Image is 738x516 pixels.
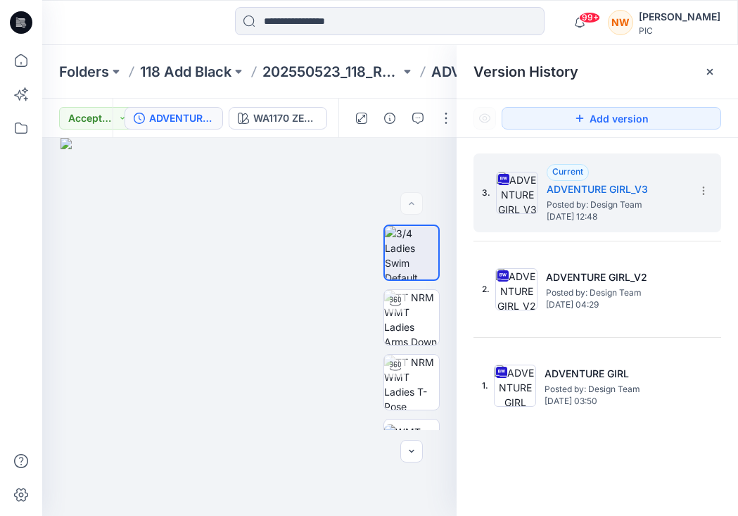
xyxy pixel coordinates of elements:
span: Posted by: Design Team [547,198,687,212]
img: ADVENTURE GIRL [494,365,536,407]
a: Folders [59,62,109,82]
img: 3/4 Ladies Swim Default [385,226,438,279]
span: 1. [482,379,488,392]
div: PIC [639,25,720,36]
button: ADVENTURE GIRL_V3 [125,107,223,130]
div: ADVENTURE GIRL_V3 [149,111,214,126]
span: Version History [473,63,578,80]
h5: ADVENTURE GIRL [545,365,685,382]
button: Details [378,107,401,130]
h5: ADVENTURE GIRL_V3 [547,181,687,198]
div: NW [608,10,633,35]
a: 202550523_118_RC_ Add Black_NOBO_WM [262,62,400,82]
span: 3. [482,187,490,199]
span: 2. [482,283,490,296]
img: WMT Ladies Swim Front [384,424,439,469]
h5: ADVENTURE GIRL_V2 [546,269,687,286]
button: Add version [502,107,721,130]
img: TT NRM WMT Ladies T-Pose [384,355,439,410]
span: 99+ [579,12,600,23]
span: [DATE] 12:48 [547,212,687,222]
span: Posted by: Design Team [545,382,685,396]
img: ADVENTURE GIRL_V2 [495,268,537,310]
p: ADVENTURE GIRL [431,62,553,82]
img: eyJhbGciOiJIUzI1NiIsImtpZCI6IjAiLCJzbHQiOiJzZXMiLCJ0eXAiOiJKV1QifQ.eyJkYXRhIjp7InR5cGUiOiJzdG9yYW... [61,138,438,516]
span: [DATE] 03:50 [545,396,685,406]
button: WA1170 ZEBRA_C1 [229,107,327,130]
a: 118 Add Black [140,62,231,82]
span: Posted by: Design Team [546,286,687,300]
button: Close [704,66,715,77]
span: [DATE] 04:29 [546,300,687,310]
div: WA1170 ZEBRA_C1 [253,111,318,126]
img: ADVENTURE GIRL_V3 [496,172,538,214]
button: Show Hidden Versions [473,107,496,130]
div: [PERSON_NAME] [639,8,720,25]
span: Current [552,166,583,177]
img: TT NRM WMT Ladies Arms Down [384,290,439,345]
